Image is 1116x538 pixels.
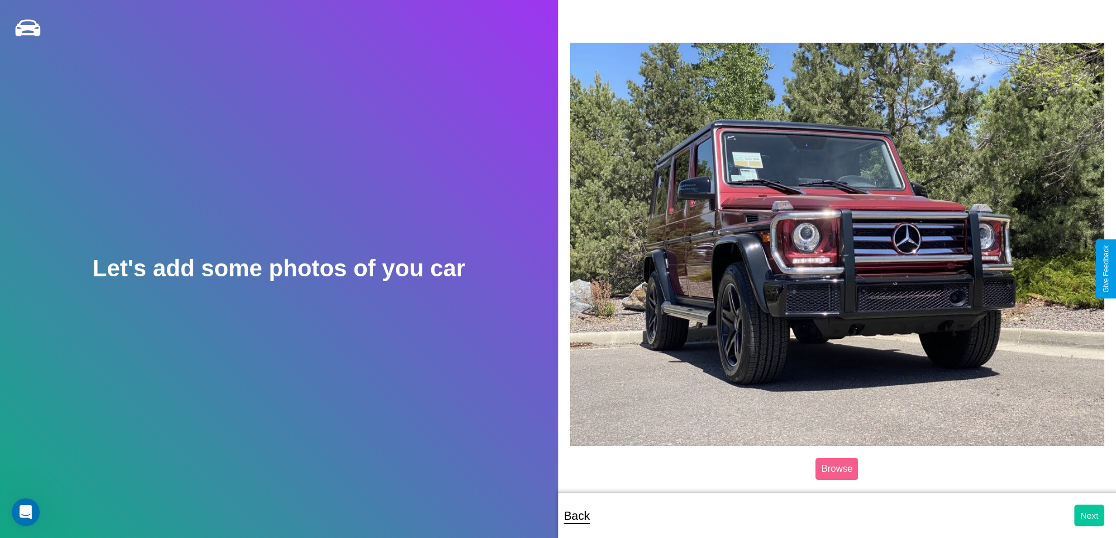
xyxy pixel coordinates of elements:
[564,505,590,526] p: Back
[93,255,465,282] h2: Let's add some photos of you car
[815,458,858,480] label: Browse
[12,498,40,526] iframe: Intercom live chat
[1102,245,1110,293] div: Give Feedback
[570,43,1105,446] img: posted
[1074,505,1104,526] button: Next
